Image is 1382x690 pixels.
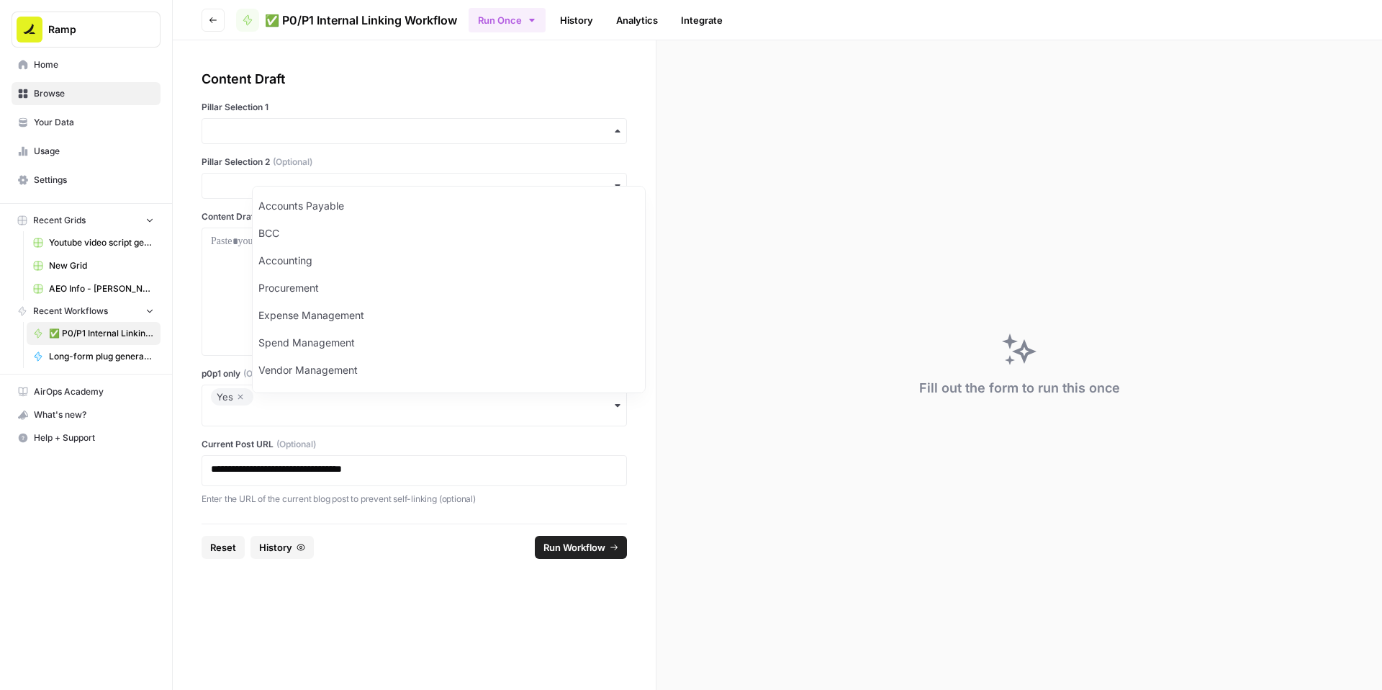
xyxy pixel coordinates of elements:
[49,259,154,272] span: New Grid
[12,82,161,105] a: Browse
[253,247,645,274] div: Accounting
[202,385,627,426] button: Yes
[202,156,627,169] label: Pillar Selection 2
[12,210,161,231] button: Recent Grids
[253,357,645,384] div: Vendor Management
[543,540,605,555] span: Run Workflow
[49,282,154,295] span: AEO Info - [PERSON_NAME]
[12,403,161,426] button: What's new?
[12,300,161,322] button: Recent Workflows
[27,277,161,300] a: AEO Info - [PERSON_NAME]
[33,305,108,318] span: Recent Workflows
[253,192,645,220] div: Accounts Payable
[202,69,627,89] div: Content Draft
[253,302,645,329] div: Expense Management
[49,350,154,363] span: Long-form plug generator – Content tuning version
[49,327,154,340] span: ✅ P0/P1 Internal Linking Workflow
[253,329,645,357] div: Spend Management
[12,53,161,76] a: Home
[48,22,135,37] span: Ramp
[34,87,154,100] span: Browse
[12,426,161,449] button: Help + Support
[12,169,161,192] a: Settings
[265,12,457,29] span: ✅ P0/P1 Internal Linking Workflow
[276,438,316,451] span: (Optional)
[33,214,86,227] span: Recent Grids
[12,12,161,48] button: Workspace: Ramp
[672,9,731,32] a: Integrate
[919,378,1120,398] div: Fill out the form to run this once
[202,367,627,380] label: p0p1 only
[27,231,161,254] a: Youtube video script generator
[253,384,645,411] div: FinOps
[17,17,42,42] img: Ramp Logo
[259,540,292,555] span: History
[34,174,154,187] span: Settings
[27,254,161,277] a: New Grid
[253,220,645,247] div: BCC
[34,116,154,129] span: Your Data
[12,140,161,163] a: Usage
[236,9,457,32] a: ✅ P0/P1 Internal Linking Workflow
[27,345,161,368] a: Long-form plug generator – Content tuning version
[469,8,546,32] button: Run Once
[210,540,236,555] span: Reset
[34,58,154,71] span: Home
[12,111,161,134] a: Your Data
[27,322,161,345] a: ✅ P0/P1 Internal Linking Workflow
[34,145,154,158] span: Usage
[202,101,627,114] label: Pillar Selection 1
[34,385,154,398] span: AirOps Academy
[34,431,154,444] span: Help + Support
[202,536,245,559] button: Reset
[202,438,627,451] label: Current Post URL
[250,536,314,559] button: History
[12,380,161,403] a: AirOps Academy
[551,9,602,32] a: History
[217,388,248,406] div: Yes
[202,492,627,506] p: Enter the URL of the current blog post to prevent self-linking (optional)
[273,156,312,169] span: (Optional)
[253,274,645,302] div: Procurement
[49,236,154,249] span: Youtube video script generator
[12,404,160,426] div: What's new?
[243,367,283,380] span: (Optional)
[202,210,627,223] label: Content Draft in HTML
[608,9,667,32] a: Analytics
[535,536,627,559] button: Run Workflow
